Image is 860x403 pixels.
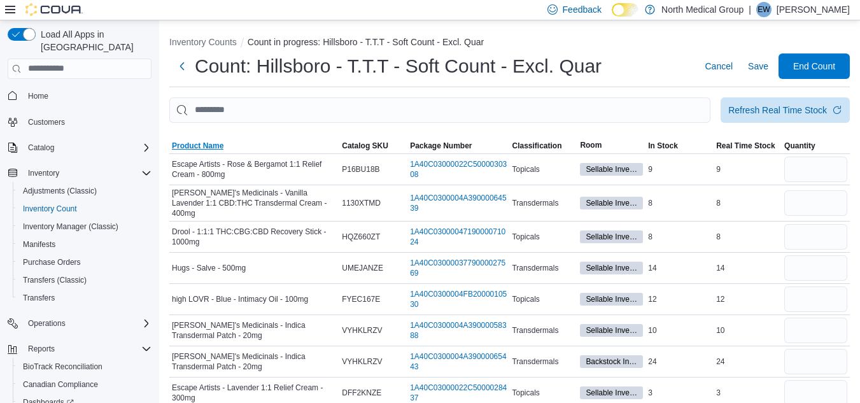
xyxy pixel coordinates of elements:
span: Escape Artists - Lavender 1:1 Relief Cream - 300mg [172,383,337,403]
div: 3 [645,385,714,400]
span: [PERSON_NAME]'s Medicinals - Indica Transdermal Patch - 20mg [172,351,337,372]
span: Save [748,60,768,73]
span: Manifests [23,239,55,250]
button: Transfers [13,289,157,307]
button: BioTrack Reconciliation [13,358,157,376]
span: high LOVR - Blue - Intimacy Oil - 100mg [172,294,308,304]
span: Home [23,88,152,104]
span: Canadian Compliance [23,379,98,390]
div: Eric Watson [756,2,772,17]
button: Customers [3,113,157,131]
span: Sellable Inventory [580,293,643,306]
a: Inventory Manager (Classic) [18,219,123,234]
span: UMEJANZE [342,263,383,273]
span: Reports [23,341,152,357]
img: Cova [25,3,83,16]
a: Customers [23,115,70,130]
span: Transdermals [512,198,558,208]
button: Purchase Orders [13,253,157,271]
span: Catalog SKU [342,141,388,151]
a: 1A40C0300003779000027569 [410,258,507,278]
span: Transdermals [512,325,558,336]
span: BioTrack Reconciliation [23,362,102,372]
span: Room [580,140,602,150]
a: Inventory Count [18,201,82,216]
a: Canadian Compliance [18,377,103,392]
span: Topicals [512,294,539,304]
span: Canadian Compliance [18,377,152,392]
span: BioTrack Reconciliation [18,359,152,374]
span: Feedback [563,3,602,16]
span: Transdermals [512,263,558,273]
button: Cancel [700,53,738,79]
span: Topicals [512,232,539,242]
div: 12 [645,292,714,307]
span: Sellable Inventory [586,262,637,274]
button: Home [3,87,157,105]
div: 9 [714,162,782,177]
span: Inventory [28,168,59,178]
button: Canadian Compliance [13,376,157,393]
button: Save [743,53,773,79]
div: 8 [714,229,782,244]
button: End Count [779,53,850,79]
span: Classification [512,141,561,151]
a: 1A40C03000022C5000030308 [410,159,507,180]
span: Inventory Count [18,201,152,216]
span: Operations [23,316,152,331]
button: Next [169,53,195,79]
div: 8 [645,195,714,211]
div: 8 [714,195,782,211]
span: Backstock Inventory [586,356,637,367]
span: Catalog [23,140,152,155]
span: Sellable Inventory [586,164,637,175]
a: 1A40C0300004A39000064539 [410,193,507,213]
span: Sellable Inventory [580,386,643,399]
button: Transfers (Classic) [13,271,157,289]
button: Count in progress: Hillsboro - T.T.T - Soft Count - Excl. Quar [248,37,484,47]
span: VYHKLRZV [342,325,382,336]
span: Customers [28,117,65,127]
span: Inventory Manager (Classic) [23,222,118,232]
span: [PERSON_NAME]'s Medicinals - Vanilla Lavender 1:1 CBD:THC Transdermal Cream - 400mg [172,188,337,218]
a: 1A40C0300004719000071024 [410,227,507,247]
span: Cancel [705,60,733,73]
a: Adjustments (Classic) [18,183,102,199]
span: [PERSON_NAME]'s Medicinals - Indica Transdermal Patch - 20mg [172,320,337,341]
span: Transfers [23,293,55,303]
a: BioTrack Reconciliation [18,359,108,374]
span: Sellable Inventory [586,197,637,209]
a: Home [23,88,53,104]
h1: Count: Hillsboro - T.T.T - Soft Count - Excl. Quar [195,53,602,79]
button: Inventory Count [13,200,157,218]
span: VYHKLRZV [342,357,382,367]
span: Transfers [18,290,152,306]
button: Classification [509,138,577,153]
span: Real Time Stock [716,141,775,151]
button: Reports [3,340,157,358]
span: Sellable Inventory [586,325,637,336]
span: Reports [28,344,55,354]
a: Manifests [18,237,60,252]
div: 14 [714,260,782,276]
a: Transfers [18,290,60,306]
div: 9 [645,162,714,177]
span: HQZ660ZT [342,232,380,242]
div: 24 [645,354,714,369]
button: Inventory [23,166,64,181]
span: Adjustments (Classic) [18,183,152,199]
span: Sellable Inventory [586,387,637,399]
div: 24 [714,354,782,369]
button: Inventory Manager (Classic) [13,218,157,236]
span: Drool - 1:1:1 THC:CBG:CBD Recovery Stick - 1000mg [172,227,337,247]
div: 12 [714,292,782,307]
span: Catalog [28,143,54,153]
span: Sellable Inventory [586,293,637,305]
span: Adjustments (Classic) [23,186,97,196]
span: Sellable Inventory [580,163,643,176]
span: Sellable Inventory [586,231,637,243]
span: Backstock Inventory [580,355,643,368]
button: Manifests [13,236,157,253]
button: Catalog [3,139,157,157]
